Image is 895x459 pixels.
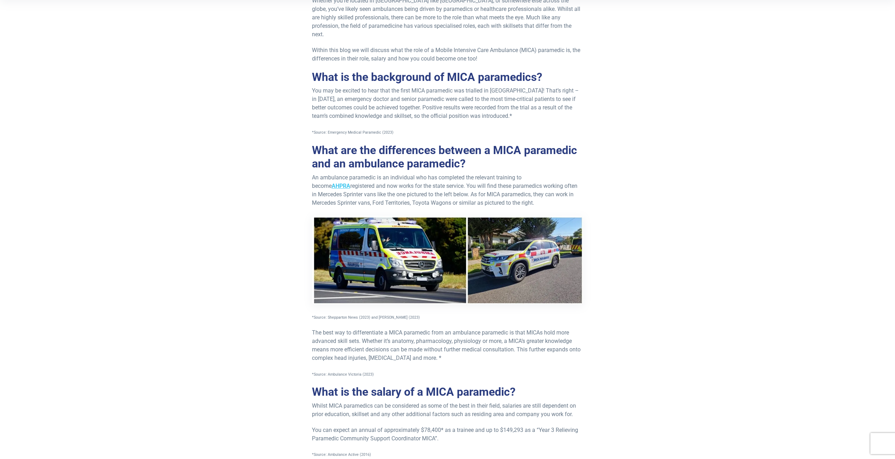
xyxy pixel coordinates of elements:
p: You can expect an annual of approximately $78,400* as a trainee and up to $149,293 as a “Year 3 R... [312,426,583,443]
span: *Source: Shepparton News (2023) and [PERSON_NAME] (2023) [312,315,420,320]
span: *Source: Ambulance Victoria (2023) [312,372,374,377]
p: An ambulance paramedic is an individual who has completed the relevant training to become registe... [312,173,583,321]
p: Whilst MICA paramedics can be considered as some of the best in their field, salaries are still d... [312,402,583,419]
p: You may be excited to hear that the first MICA paramedic was trialled in [GEOGRAPHIC_DATA]! That’... [312,87,583,120]
h2: What is the background of MICA paramedics? [312,70,583,84]
span: *Source: Ambulance Active (2016) [312,452,371,457]
h2: What is the salary of a MICA paramedic? [312,385,583,399]
h2: What are the differences between a MICA paramedic and an ambulance paramedic? [312,144,583,171]
span: *Source: Emergency Medical Paramedic (2023) [312,130,394,135]
a: AHPRA [332,183,350,189]
img: What is a MICA Paramedic? [312,216,583,304]
p: Within this blog we will discuss what the role of a Mobile Intensive Care Ambulance (MICA) parame... [312,46,583,63]
span: The best way to differentiate a MICA paramedic from an ambulance paramedic is that MICAs hold mor... [312,329,581,361]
